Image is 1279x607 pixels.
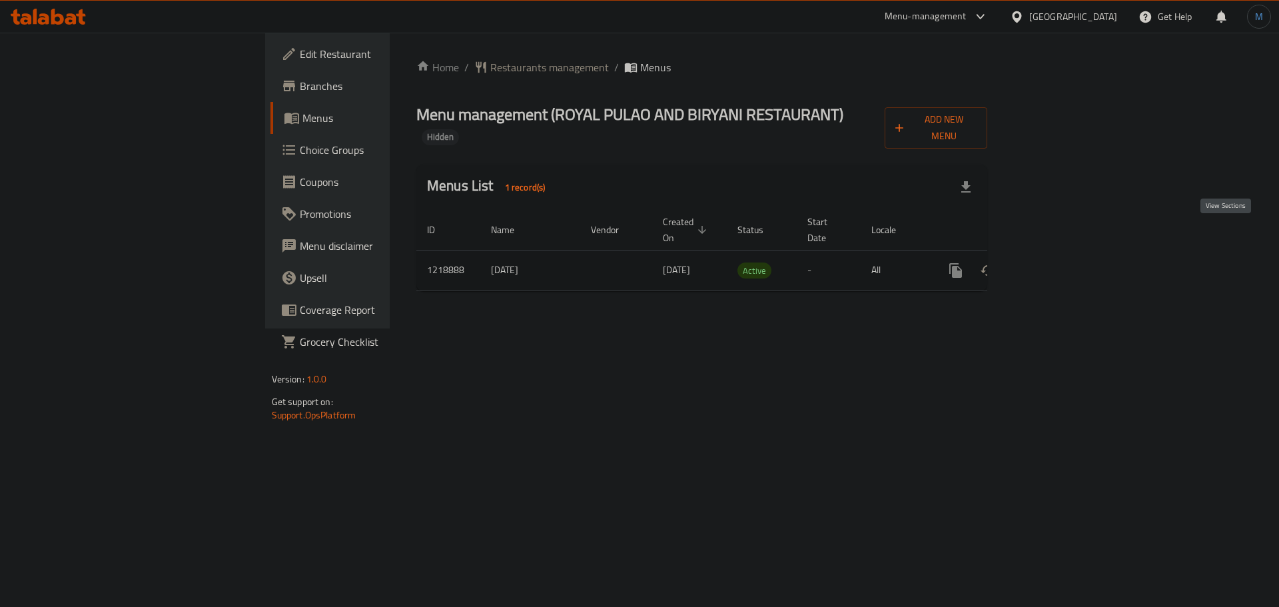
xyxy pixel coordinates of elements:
a: Restaurants management [474,59,609,75]
span: [DATE] [663,261,690,279]
th: Actions [929,210,1078,251]
button: more [940,255,972,287]
button: Add New Menu [885,107,988,149]
a: Menu disclaimer [270,230,479,262]
span: Choice Groups [300,142,468,158]
li: / [614,59,619,75]
span: Upsell [300,270,468,286]
div: Total records count [497,177,554,198]
button: Change Status [972,255,1004,287]
span: Restaurants management [490,59,609,75]
a: Edit Restaurant [270,38,479,70]
span: Grocery Checklist [300,334,468,350]
span: Menu disclaimer [300,238,468,254]
a: Grocery Checklist [270,326,479,358]
span: Promotions [300,206,468,222]
td: All [861,250,929,291]
a: Branches [270,70,479,102]
span: Start Date [807,214,845,246]
span: Coverage Report [300,302,468,318]
span: Menus [302,110,468,126]
span: Vendor [591,222,636,238]
span: Add New Menu [895,111,977,145]
span: Version: [272,370,304,388]
span: Get support on: [272,393,333,410]
span: Locale [871,222,913,238]
td: - [797,250,861,291]
a: Coupons [270,166,479,198]
div: Export file [950,171,982,203]
span: Menus [640,59,671,75]
span: 1 record(s) [497,181,554,194]
h2: Menus List [427,176,553,198]
span: ID [427,222,452,238]
span: Menu management ( ROYAL PULAO AND BIRYANI RESTAURANT ) [416,99,843,129]
div: [GEOGRAPHIC_DATA] [1029,9,1117,24]
nav: breadcrumb [416,59,987,75]
a: Promotions [270,198,479,230]
a: Choice Groups [270,134,479,166]
span: 1.0.0 [306,370,327,388]
a: Menus [270,102,479,134]
span: Status [737,222,781,238]
span: M [1255,9,1263,24]
span: Created On [663,214,711,246]
span: Edit Restaurant [300,46,468,62]
td: [DATE] [480,250,580,291]
div: Menu-management [885,9,967,25]
span: Coupons [300,174,468,190]
span: Active [737,263,771,279]
table: enhanced table [416,210,1078,291]
a: Support.OpsPlatform [272,406,356,424]
span: Branches [300,78,468,94]
a: Upsell [270,262,479,294]
span: Name [491,222,532,238]
a: Coverage Report [270,294,479,326]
